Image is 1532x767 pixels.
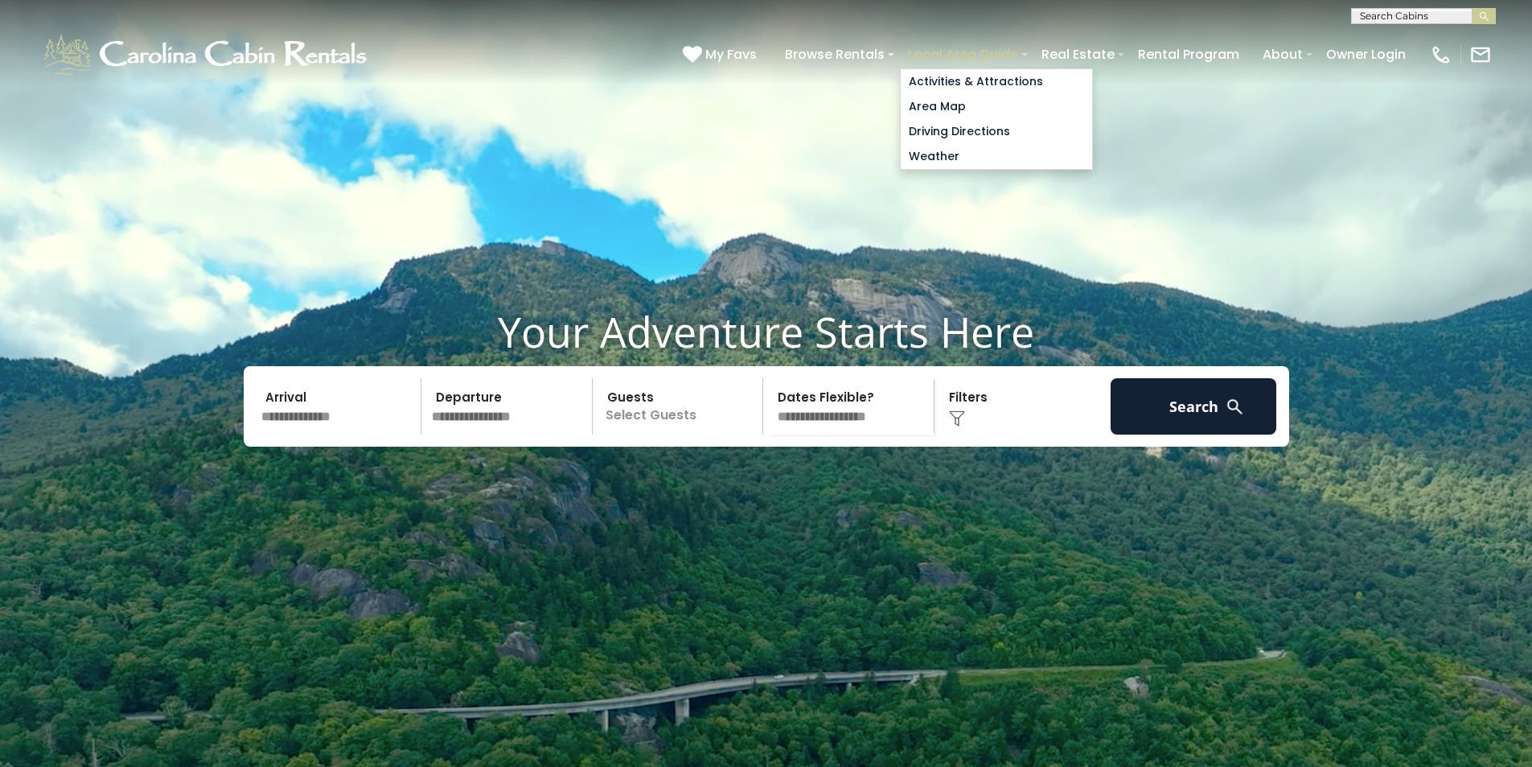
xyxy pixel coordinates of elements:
a: Rental Program [1130,40,1247,68]
img: search-regular-white.png [1225,397,1245,417]
button: Search [1111,378,1277,435]
a: Real Estate [1033,40,1123,68]
span: My Favs [705,44,757,64]
a: Area Map [901,94,1092,119]
p: Select Guests [598,378,763,435]
img: phone-regular-white.png [1430,43,1452,66]
a: About [1255,40,1311,68]
a: Local Area Guide [900,40,1026,68]
img: filter--v1.png [949,410,965,427]
a: Weather [901,144,1092,169]
a: Activities & Attractions [901,69,1092,94]
h1: Your Adventure Starts Here [12,307,1520,357]
img: White-1-1-2.png [40,31,374,79]
a: My Favs [683,44,761,65]
a: Driving Directions [901,119,1092,144]
a: Browse Rentals [777,40,893,68]
a: Owner Login [1318,40,1414,68]
img: mail-regular-white.png [1469,43,1492,66]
